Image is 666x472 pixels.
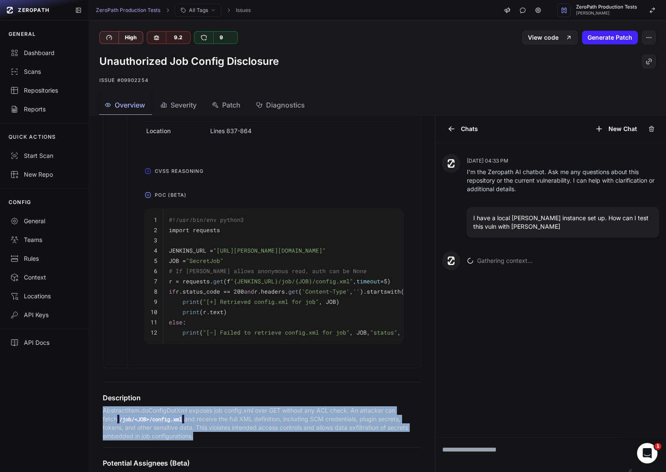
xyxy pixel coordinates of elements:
[151,308,157,316] code: 10
[10,236,78,244] div: Teams
[119,32,143,44] div: High
[169,329,452,336] code: ( , JOB, , r.status_code)
[10,338,78,347] div: API Docs
[154,257,157,265] code: 5
[10,311,78,319] div: API Keys
[467,157,659,164] p: [DATE] 04:33 PM
[370,329,397,336] span: "status"
[169,247,326,254] code: JENKINS_URL =
[171,100,197,110] span: Severity
[154,277,157,285] code: 7
[288,288,298,295] span: get
[96,4,251,17] nav: breadcrumb
[169,288,176,295] span: if
[10,105,78,114] div: Reports
[151,329,157,336] code: 12
[182,308,200,316] span: print
[138,164,411,178] button: CVSS Reasoning
[189,7,208,14] span: All Tags
[582,31,638,44] button: Generate Patch
[10,273,78,282] div: Context
[203,329,350,336] span: "[-] Failed to retrieve config.xml for job"
[654,443,661,450] span: 1
[236,7,251,14] a: Issues
[353,288,360,295] span: ''
[169,226,220,234] code: import requests
[447,159,455,168] img: Zeropath AI
[166,32,190,44] div: 9.2
[151,164,207,178] span: CVSS Reasoning
[213,277,223,285] span: get
[151,318,157,326] code: 11
[226,7,232,13] svg: chevron right,
[115,100,145,110] span: Overview
[182,329,200,336] span: print
[9,31,36,38] p: GENERAL
[230,277,353,285] span: "{JENKINS_URL}/job/{JOB}/config.xml"
[576,5,637,9] span: ZeroPath Production Tests
[154,288,157,295] code: 8
[154,298,157,306] code: 9
[182,298,200,306] span: print
[3,3,68,17] a: ZEROPATH
[213,32,229,44] div: 9
[210,127,252,135] p: Lines 837-864
[99,55,279,68] h1: Unauthorized Job Config Disclosure
[590,122,642,136] button: New Chat
[169,318,182,326] span: else
[154,247,157,254] code: 4
[169,288,469,295] code: r.status_code == 200 r.headers. ( , ).startswith( ):
[151,188,190,202] span: POC (Beta)
[576,11,637,15] span: [PERSON_NAME]
[103,458,421,468] h4: Potential Assignees (Beta)
[138,188,411,202] button: POC (Beta)
[169,257,223,265] code: JOB =
[213,247,326,254] span: "[URL][PERSON_NAME][DOMAIN_NAME]"
[302,288,350,295] span: 'Content-Type'
[146,127,171,135] span: Location
[244,288,254,295] span: and
[169,216,244,224] span: #!/usr/bin/env python3
[96,7,160,14] a: ZeroPath Production Tests
[154,236,157,244] code: 3
[10,152,78,160] div: Start Scan
[99,75,656,85] p: Issue #09902254
[9,199,31,206] p: CONFIG
[442,122,483,136] button: Chats
[203,298,319,306] span: "[+] Retrieved config.xml for job"
[165,7,171,13] svg: chevron right,
[9,134,56,140] p: QUICK ACTIONS
[10,86,78,95] div: Repositories
[522,31,578,44] a: View code
[169,277,391,285] code: r = requests. (f , =5)
[477,256,533,265] span: Gathering context...
[356,277,380,285] span: timeout
[473,214,652,231] p: I have a local [PERSON_NAME] instance set up. How can I test this vuln with [PERSON_NAME]
[154,226,157,234] code: 2
[10,254,78,263] div: Rules
[169,308,227,316] code: (r.text)
[18,7,49,14] span: ZEROPATH
[222,100,240,110] span: Patch
[467,168,659,193] p: I'm the Zeropath AI chatbot. Ask me any questions about this repository or the current vulnerabil...
[154,216,157,224] code: 1
[169,298,339,306] code: ( , JOB)
[10,49,78,57] div: Dashboard
[186,257,223,265] span: "SecretJob"
[103,393,421,403] h4: Description
[266,100,305,110] span: Diagnostics
[10,292,78,300] div: Locations
[169,267,367,275] span: # If [PERSON_NAME] allows anonymous read, auth can be None
[117,415,184,423] code: /job/<JOB>/config.xml
[447,256,455,265] img: Zeropath AI
[435,438,632,472] textarea: To enrich screen reader interactions, please activate Accessibility in Grammarly extension settings
[637,443,657,463] iframe: Intercom live chat
[10,170,78,179] div: New Repo
[175,4,221,17] button: All Tags
[169,318,186,326] code: :
[10,67,78,76] div: Scans
[103,406,421,440] p: AbstractItem.doConfigDotXml exposes job config.xml over GET without any ACL check. An attacker ca...
[10,217,78,225] div: General
[154,267,157,275] code: 6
